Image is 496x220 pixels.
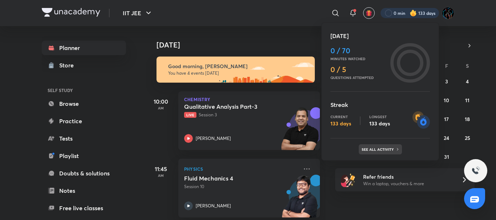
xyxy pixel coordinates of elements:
p: 133 days [369,120,390,127]
h5: Streak [330,100,430,109]
p: Questions attempted [330,75,387,80]
p: See all activity [362,147,395,151]
p: 133 days [330,120,351,127]
h4: 0 / 70 [330,46,387,55]
h4: 0 / 5 [330,65,387,74]
p: Minutes watched [330,57,387,61]
h5: [DATE] [330,32,430,40]
img: streak [412,111,430,129]
p: Longest [369,115,390,119]
p: Current [330,115,351,119]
